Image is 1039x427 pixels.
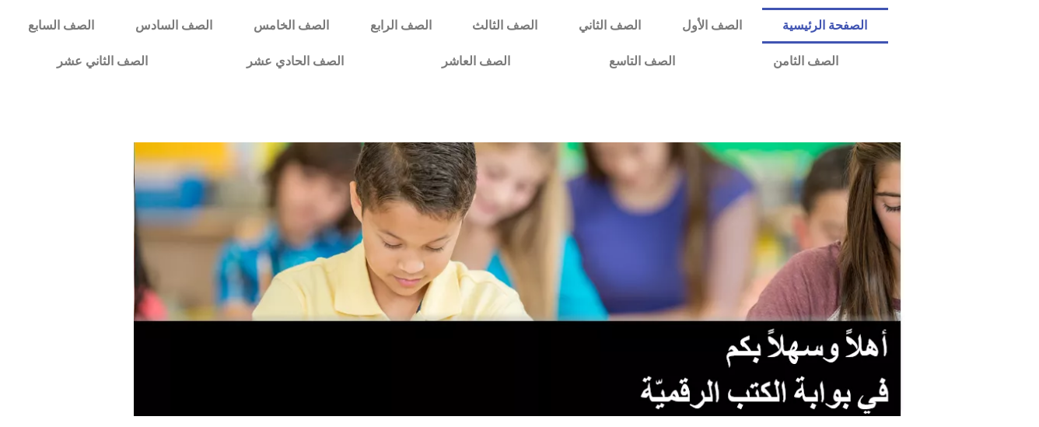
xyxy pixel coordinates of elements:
[198,44,394,79] a: الصف الحادي عشر
[8,44,198,79] a: الصف الثاني عشر
[115,8,233,44] a: الصف السادس
[661,8,762,44] a: الصف الأول
[452,8,558,44] a: الصف الثالث
[724,44,888,79] a: الصف الثامن
[8,8,115,44] a: الصف السابع
[233,8,349,44] a: الصف الخامس
[393,44,560,79] a: الصف العاشر
[558,8,662,44] a: الصف الثاني
[560,44,725,79] a: الصف التاسع
[349,8,452,44] a: الصف الرابع
[762,8,888,44] a: الصفحة الرئيسية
